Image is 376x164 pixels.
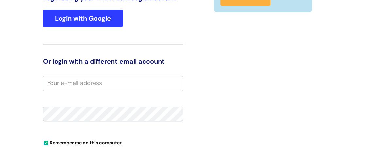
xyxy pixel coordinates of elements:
[43,137,183,148] div: You can uncheck this option if you're logging in from a shared device
[43,76,183,91] input: Your e-mail address
[43,57,183,65] h3: Or login with a different email account
[43,138,122,146] label: Remember me on this computer
[44,141,48,145] input: Remember me on this computer
[43,10,123,27] a: Login with Google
